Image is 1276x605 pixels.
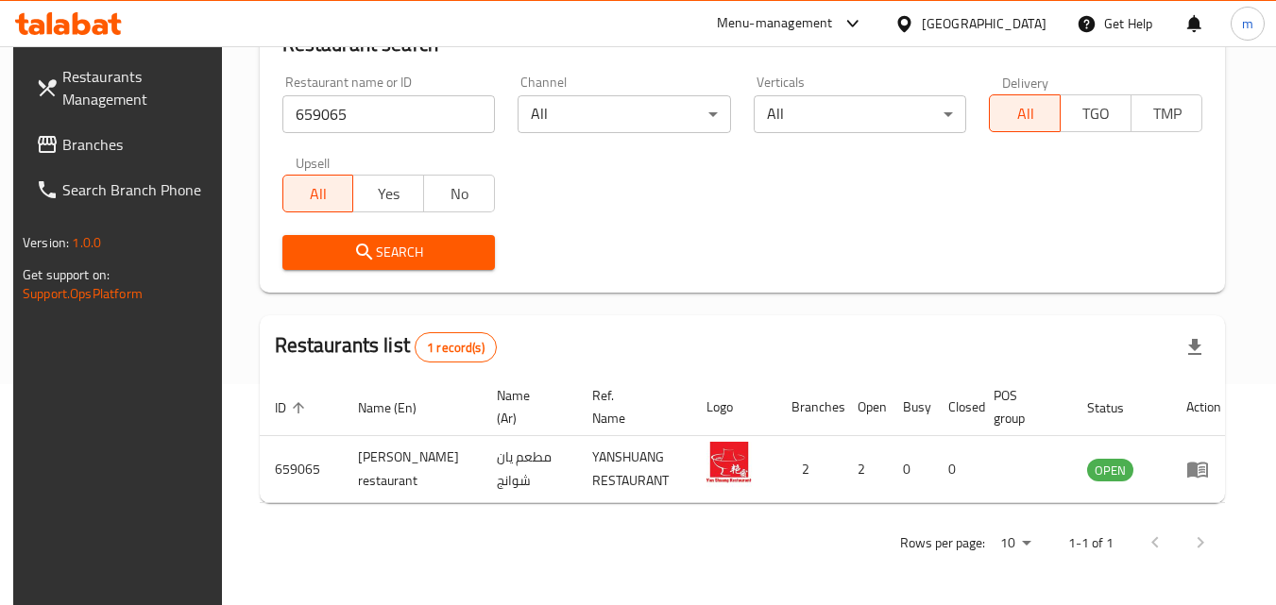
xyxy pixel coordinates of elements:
[23,281,143,306] a: Support.OpsPlatform
[706,442,754,489] img: Yan shuang restaurant
[989,94,1061,132] button: All
[997,100,1053,127] span: All
[1242,13,1253,34] span: m
[62,178,212,201] span: Search Branch Phone
[1087,460,1133,481] span: OPEN
[691,378,776,436] th: Logo
[298,241,481,264] span: Search
[1172,325,1217,370] div: Export file
[1171,378,1236,436] th: Action
[415,332,497,362] div: Total records count
[518,95,731,133] div: All
[1139,100,1195,127] span: TMP
[1186,458,1221,480] div: Menu
[62,133,212,156] span: Branches
[776,378,842,436] th: Branches
[282,175,354,212] button: All
[21,167,227,212] a: Search Branch Phone
[1068,100,1124,127] span: TGO
[933,378,978,436] th: Closed
[361,180,417,208] span: Yes
[717,12,833,35] div: Menu-management
[275,396,311,419] span: ID
[1002,76,1049,89] label: Delivery
[776,436,842,503] td: 2
[754,95,967,133] div: All
[933,436,978,503] td: 0
[1087,459,1133,481] div: OPEN
[1068,531,1114,555] p: 1-1 of 1
[282,95,496,133] input: Search for restaurant name or ID..
[1087,396,1148,419] span: Status
[352,175,424,212] button: Yes
[888,378,933,436] th: Busy
[21,54,227,122] a: Restaurants Management
[1060,94,1131,132] button: TGO
[432,180,487,208] span: No
[23,230,69,255] span: Version:
[358,396,441,419] span: Name (En)
[296,156,331,169] label: Upsell
[994,384,1049,429] span: POS group
[72,230,101,255] span: 1.0.0
[260,436,343,503] td: 659065
[416,339,496,357] span: 1 record(s)
[900,531,985,555] p: Rows per page:
[423,175,495,212] button: No
[275,331,497,362] h2: Restaurants list
[842,378,888,436] th: Open
[23,262,110,287] span: Get support on:
[922,13,1046,34] div: [GEOGRAPHIC_DATA]
[993,529,1038,558] div: Rows per page:
[842,436,888,503] td: 2
[282,235,496,270] button: Search
[592,384,669,429] span: Ref. Name
[282,30,1202,59] h2: Restaurant search
[343,436,482,503] td: [PERSON_NAME] restaurant
[62,65,212,110] span: Restaurants Management
[260,378,1236,503] table: enhanced table
[577,436,691,503] td: YANSHUANG RESTAURANT
[1131,94,1202,132] button: TMP
[888,436,933,503] td: 0
[482,436,577,503] td: مطعم يان شوانج
[21,122,227,167] a: Branches
[291,180,347,208] span: All
[497,384,554,429] span: Name (Ar)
